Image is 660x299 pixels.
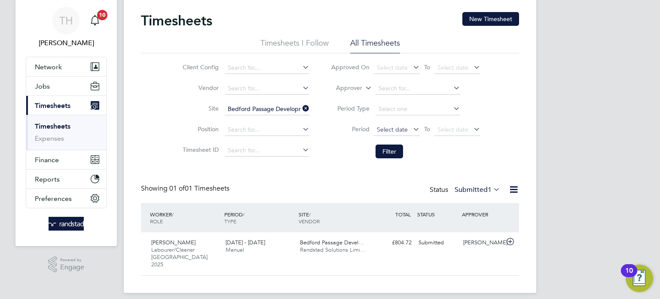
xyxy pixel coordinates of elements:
button: Filter [376,145,403,158]
span: Finance [35,156,59,164]
button: Preferences [26,189,106,208]
span: / [172,211,174,218]
h2: Timesheets [141,12,212,29]
span: TYPE [224,218,236,225]
span: 01 of [169,184,185,193]
button: Reports [26,170,106,188]
span: TH [59,15,73,26]
span: / [309,211,311,218]
li: All Timesheets [350,38,400,53]
input: Search for... [225,62,309,74]
label: Client Config [180,63,219,71]
div: Showing [141,184,231,193]
label: Vendor [180,84,219,92]
span: 1 [488,185,492,194]
button: Open Resource Center, 10 new notifications [626,265,653,292]
label: Submitted [455,185,500,194]
input: Search for... [225,83,309,95]
div: APPROVER [460,207,504,222]
button: Network [26,57,106,76]
span: To [422,62,433,73]
label: Approver [324,84,362,92]
span: 10 [97,10,107,20]
label: Period [331,125,370,133]
div: WORKER [148,207,222,229]
div: Status [430,184,502,196]
span: Select date [437,126,468,133]
span: [DATE] - [DATE] [226,239,265,246]
span: Powered by [60,256,84,264]
span: Network [35,63,62,71]
span: Reports [35,175,60,183]
div: 10 [625,271,633,282]
a: Expenses [35,134,64,142]
input: Search for... [376,83,460,95]
span: Engage [60,264,84,271]
div: Submitted [415,236,460,250]
label: Site [180,105,219,112]
button: New Timesheet [462,12,519,26]
div: PERIOD [222,207,296,229]
img: randstad-logo-retina.png [49,217,84,231]
div: SITE [296,207,371,229]
span: Timesheets [35,102,70,110]
button: Timesheets [26,96,106,115]
span: TOTAL [395,211,411,218]
span: Labourer/Cleaner [GEOGRAPHIC_DATA] 2025 [151,246,208,268]
span: Bedford Passage Devel… [300,239,364,246]
button: Jobs [26,77,106,96]
span: / [243,211,244,218]
div: STATUS [415,207,460,222]
div: [PERSON_NAME] [460,236,504,250]
span: [PERSON_NAME] [151,239,196,246]
a: Timesheets [35,122,70,130]
a: TH[PERSON_NAME] [26,7,107,48]
a: 10 [86,7,104,34]
label: Approved On [331,63,370,71]
input: Search for... [225,124,309,136]
span: Manual [226,246,244,253]
span: Jobs [35,82,50,90]
a: Powered byEngage [48,256,85,273]
label: Period Type [331,105,370,112]
button: Finance [26,150,106,169]
li: Timesheets I Follow [260,38,329,53]
a: Go to home page [26,217,107,231]
input: Select one [376,103,460,115]
span: To [422,123,433,135]
input: Search for... [225,145,309,157]
span: Select date [377,64,408,71]
span: Select date [437,64,468,71]
span: Select date [377,126,408,133]
label: Position [180,125,219,133]
div: Timesheets [26,115,106,150]
div: £804.72 [370,236,415,250]
span: VENDOR [299,218,320,225]
label: Timesheet ID [180,146,219,154]
input: Search for... [225,103,309,115]
span: Preferences [35,194,72,203]
span: 01 Timesheets [169,184,229,193]
span: ROLE [150,218,163,225]
span: Randstad Solutions Limi… [300,246,366,253]
span: Tom Heath [26,38,107,48]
